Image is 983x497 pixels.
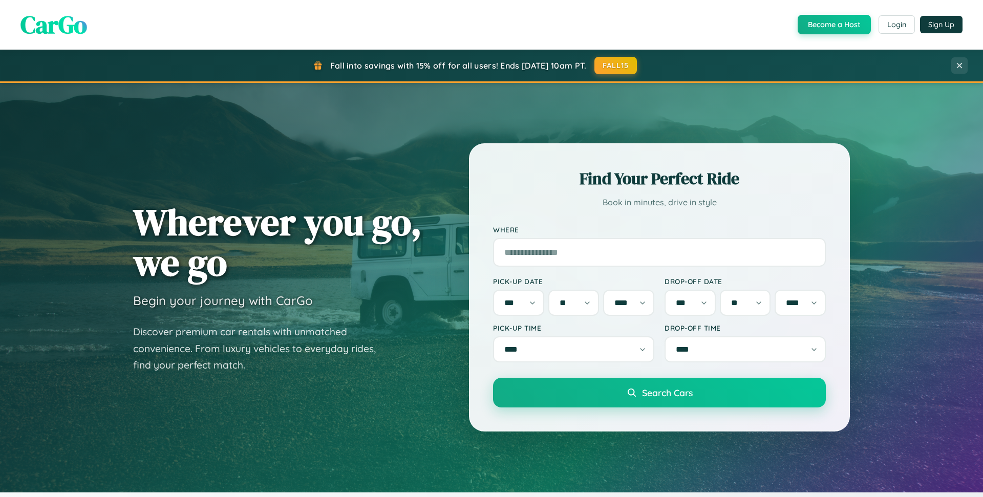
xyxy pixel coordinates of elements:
[879,15,915,34] button: Login
[20,8,87,41] span: CarGo
[493,378,826,407] button: Search Cars
[493,225,826,234] label: Where
[665,277,826,286] label: Drop-off Date
[493,195,826,210] p: Book in minutes, drive in style
[493,277,654,286] label: Pick-up Date
[493,323,654,332] label: Pick-up Time
[493,167,826,190] h2: Find Your Perfect Ride
[133,293,313,308] h3: Begin your journey with CarGo
[665,323,826,332] label: Drop-off Time
[798,15,871,34] button: Become a Host
[594,57,637,74] button: FALL15
[920,16,963,33] button: Sign Up
[133,323,389,374] p: Discover premium car rentals with unmatched convenience. From luxury vehicles to everyday rides, ...
[642,387,693,398] span: Search Cars
[330,60,587,71] span: Fall into savings with 15% off for all users! Ends [DATE] 10am PT.
[133,202,422,283] h1: Wherever you go, we go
